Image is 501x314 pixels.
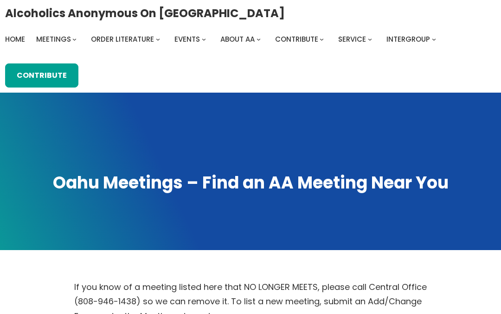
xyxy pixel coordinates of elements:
button: Events submenu [202,37,206,41]
a: Contribute [5,63,78,88]
h1: Oahu Meetings – Find an AA Meeting Near You [8,172,493,195]
span: Service [338,34,366,44]
span: Contribute [275,34,318,44]
button: Contribute submenu [320,37,324,41]
a: Meetings [36,33,71,46]
span: Intergroup [386,34,430,44]
span: Order Literature [91,34,154,44]
span: Meetings [36,34,71,44]
a: Events [174,33,200,46]
a: Service [338,33,366,46]
span: Events [174,34,200,44]
span: About AA [220,34,255,44]
a: Intergroup [386,33,430,46]
button: Service submenu [368,37,372,41]
a: Alcoholics Anonymous on [GEOGRAPHIC_DATA] [5,3,285,23]
button: Intergroup submenu [432,37,436,41]
nav: Intergroup [5,33,439,46]
a: About AA [220,33,255,46]
button: Order Literature submenu [156,37,160,41]
span: Home [5,34,25,44]
button: Meetings submenu [72,37,77,41]
a: Home [5,33,25,46]
a: Contribute [275,33,318,46]
button: About AA submenu [257,37,261,41]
